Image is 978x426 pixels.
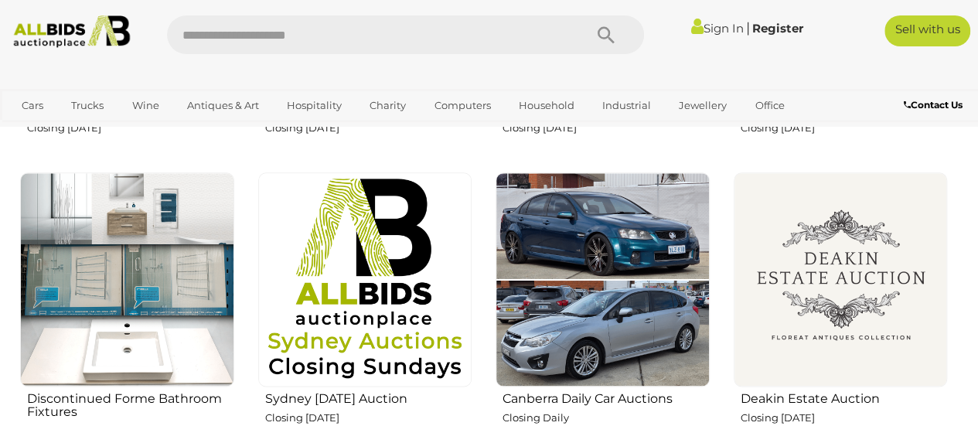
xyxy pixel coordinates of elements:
[503,119,710,137] p: Closing [DATE]
[7,15,136,48] img: Allbids.com.au
[265,388,472,406] h2: Sydney [DATE] Auction
[277,93,352,118] a: Hospitality
[752,21,803,36] a: Register
[741,119,948,137] p: Closing [DATE]
[12,118,63,144] a: Sports
[509,93,584,118] a: Household
[20,172,234,387] img: Discontinued Forme Bathroom Fixtures
[424,93,500,118] a: Computers
[71,118,201,144] a: [GEOGRAPHIC_DATA]
[360,93,416,118] a: Charity
[745,93,794,118] a: Office
[496,172,710,387] img: Canberra Daily Car Auctions
[592,93,661,118] a: Industrial
[265,119,472,137] p: Closing [DATE]
[12,93,53,118] a: Cars
[27,388,234,419] h2: Discontinued Forme Bathroom Fixtures
[691,21,744,36] a: Sign In
[258,172,472,387] img: Sydney Sunday Auction
[741,388,948,406] h2: Deakin Estate Auction
[669,93,737,118] a: Jewellery
[503,388,710,406] h2: Canberra Daily Car Auctions
[904,99,963,111] b: Contact Us
[884,15,970,46] a: Sell with us
[177,93,269,118] a: Antiques & Art
[27,119,234,137] p: Closing [DATE]
[61,93,114,118] a: Trucks
[121,93,169,118] a: Wine
[746,19,750,36] span: |
[904,97,966,114] a: Contact Us
[734,172,948,387] img: Deakin Estate Auction
[567,15,644,54] button: Search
